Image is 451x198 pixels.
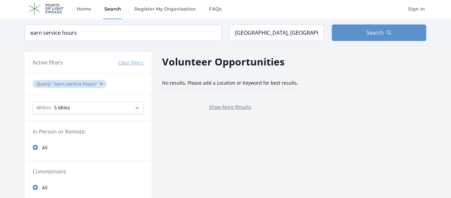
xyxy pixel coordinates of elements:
[118,59,144,66] button: Clear filters
[33,59,63,66] h3: Active filters
[229,24,324,41] input: Location
[53,81,97,87] q: earn service hours
[25,141,152,154] a: All
[162,80,298,86] span: No results, Please add a Location or Keyword for best results.
[332,24,426,41] button: Search
[42,144,48,151] span: All
[209,104,251,110] a: Show More Results
[25,24,222,41] input: Keyword
[33,168,144,176] legend: Commitment:
[33,128,144,136] legend: In-Person or Remote:
[25,181,152,194] a: All
[37,81,53,87] span: Query :
[42,184,48,191] span: All
[33,101,144,114] select: Search Radius
[99,81,103,87] button: ✕
[366,29,384,37] span: Search
[162,54,285,69] h2: Volunteer Opportunities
